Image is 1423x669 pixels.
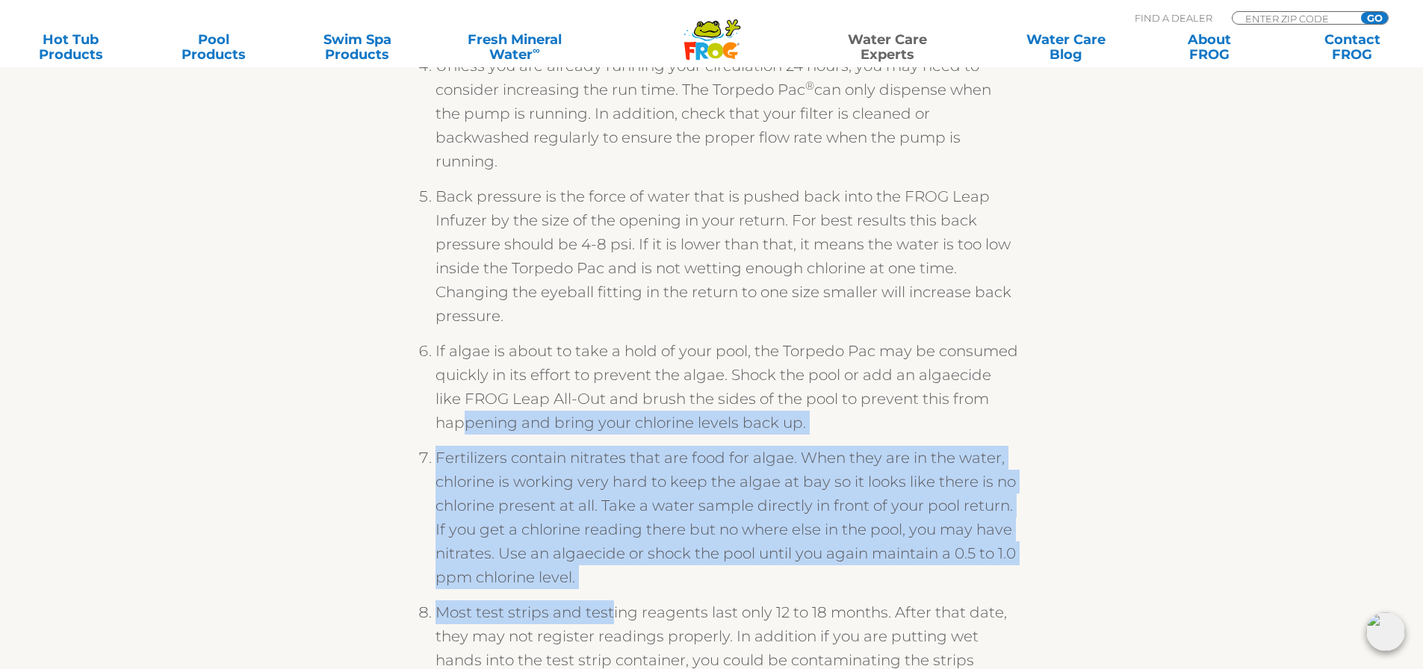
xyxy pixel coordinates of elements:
p: Find A Dealer [1135,11,1212,25]
li: If algae is about to take a hold of your pool, the Torpedo Pac may be consumed quickly in its eff... [435,339,1018,446]
a: Hot TubProducts [15,32,126,62]
a: Water CareExperts [797,32,978,62]
a: AboutFROG [1153,32,1265,62]
input: GO [1361,12,1388,24]
li: Back pressure is the force of water that is pushed back into the FROG Leap Infuzer by the size of... [435,184,1018,339]
li: Unless you are already running your circulation 24 hours, you may need to consider increasing the... [435,54,1018,184]
sup: ® [805,78,814,93]
img: openIcon [1366,612,1405,651]
a: PoolProducts [158,32,270,62]
a: ContactFROG [1297,32,1408,62]
a: Water CareBlog [1010,32,1121,62]
li: Fertilizers contain nitrates that are food for algae. When they are in the water, chlorine is wor... [435,446,1018,600]
input: Zip Code Form [1244,12,1345,25]
a: Swim SpaProducts [302,32,413,62]
a: Fresh MineralWater∞ [444,32,584,62]
sup: ∞ [533,44,540,56]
